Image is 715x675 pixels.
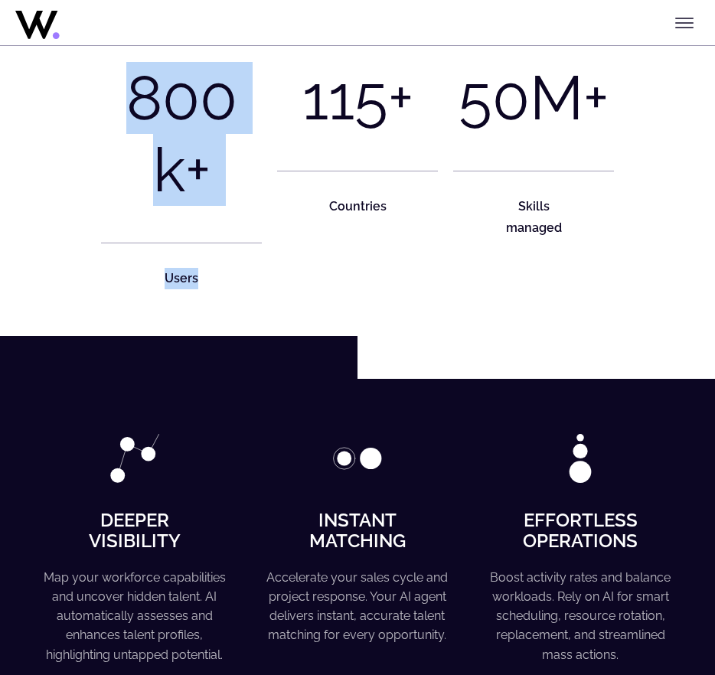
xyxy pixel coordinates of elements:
[530,62,609,134] div: M+
[264,568,451,645] p: Accelerate your sales cycle and project response. Your AI agent delivers instant, accurate talent...
[388,62,413,134] div: +
[41,568,228,664] p: Map your workforce capabilities and uncover hidden talent. AI automatically assesses and enhances...
[506,199,562,235] strong: Skills managed
[459,62,530,134] div: 50
[302,62,388,134] div: 115
[126,62,237,134] div: 800
[309,509,406,551] strong: Instant Matching
[153,134,211,206] div: k+
[329,199,387,214] strong: Countries
[165,271,198,285] strong: Users
[614,574,694,654] iframe: Chatbot
[487,568,674,664] p: Boost activity rates and balance workloads. Rely on AI for smart scheduling, resource rotation, r...
[669,8,700,38] button: Toggle menu
[523,509,638,551] strong: Effortless Operations
[89,509,181,551] strong: Deeper Visibility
